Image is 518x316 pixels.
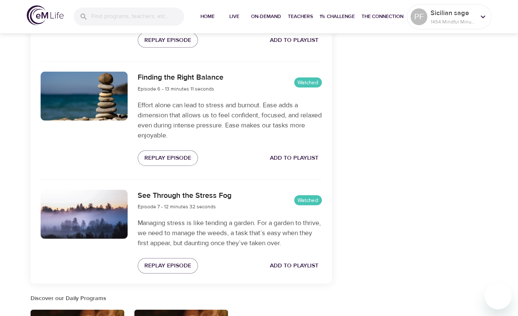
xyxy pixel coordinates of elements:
span: Add to Playlist [270,35,318,46]
span: Replay Episode [144,261,191,271]
button: Replay Episode [138,258,198,274]
span: Live [224,12,244,21]
button: Add to Playlist [267,150,322,166]
img: logo [27,5,64,25]
h6: Discover our Daily Programs [31,294,332,303]
button: Add to Playlist [267,258,322,274]
button: Replay Episode [138,150,198,166]
input: Find programs, teachers, etc... [91,8,184,26]
span: On-Demand [251,12,281,21]
span: Teachers [288,12,313,21]
p: Sicilian sage [431,8,475,18]
span: Home [197,12,218,21]
h6: See Through the Stress Fog [138,190,231,202]
span: Replay Episode [144,35,191,46]
p: 1454 Mindful Minutes [431,18,475,26]
span: Replay Episode [144,153,191,163]
span: Add to Playlist [270,261,318,271]
button: Add to Playlist [267,33,322,48]
span: Watched [294,79,322,87]
span: Add to Playlist [270,153,318,163]
p: Effort alone can lead to stress and burnout. Ease adds a dimension that allows us to feel confide... [138,100,322,140]
span: Watched [294,197,322,205]
div: PF [410,8,427,25]
span: 1% Challenge [320,12,355,21]
span: The Connection [362,12,403,21]
h6: Finding the Right Balance [138,72,223,84]
p: Managing stress is like tending a garden. For a garden to thrive, we need to manage the weeds, a ... [138,218,322,248]
iframe: Button to launch messaging window [485,282,511,309]
button: Replay Episode [138,33,198,48]
span: Episode 6 - 13 minutes 11 seconds [138,85,214,92]
span: Episode 7 - 12 minutes 32 seconds [138,203,216,210]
